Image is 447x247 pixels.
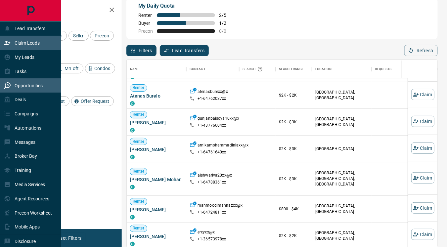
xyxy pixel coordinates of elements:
[50,232,86,244] button: Reset Filters
[315,203,368,215] p: [GEOGRAPHIC_DATA], [GEOGRAPHIC_DATA]
[411,143,434,154] button: Claim
[130,215,135,220] div: condos.ca
[279,233,309,239] p: $2K - $2K
[127,60,186,78] div: Name
[138,28,153,34] span: Precon
[315,60,332,78] div: Location
[130,242,135,246] div: condos.ca
[71,33,86,38] span: Seller
[130,185,135,189] div: condos.ca
[411,89,434,101] button: Claim
[279,60,304,78] div: Search Range
[372,60,431,78] div: Requests
[130,199,147,204] span: Renter
[279,176,309,182] p: $2K - $3K
[198,210,226,215] p: +1- 64724811xx
[130,169,147,175] span: Renter
[92,33,112,38] span: Precon
[315,146,368,152] p: [GEOGRAPHIC_DATA]
[404,45,438,56] button: Refresh
[198,116,239,123] p: gunjanbaisoya10xx@x
[315,90,368,101] p: [GEOGRAPHIC_DATA], [GEOGRAPHIC_DATA]
[85,63,115,73] div: Condos
[279,119,309,125] p: $2K - $3K
[78,99,112,104] span: Offer Request
[198,89,228,96] p: atenasburexx@x
[198,236,226,242] p: +1- 36573978xx
[138,21,153,26] span: Buyer
[198,229,215,236] p: erxyxx@x
[198,123,226,128] p: +1- 43776604xx
[219,21,234,26] span: 1 / 2
[130,176,183,183] span: [PERSON_NAME] Mohan
[55,63,83,73] div: MrLoft
[190,60,205,78] div: Contact
[312,60,372,78] div: Location
[71,96,114,106] div: Offer Request
[243,60,264,78] div: Search
[130,112,147,118] span: Renter
[130,128,135,133] div: condos.ca
[411,229,434,240] button: Claim
[315,116,368,128] p: [GEOGRAPHIC_DATA], [GEOGRAPHIC_DATA]
[276,60,312,78] div: Search Range
[198,203,243,210] p: mahmoodimahnazxx@x
[411,202,434,214] button: Claim
[219,13,234,18] span: 2 / 5
[138,13,153,18] span: Renter
[198,173,232,180] p: aishwariya20xx@x
[411,173,434,184] button: Claim
[411,116,434,127] button: Claim
[138,2,234,10] p: My Daily Quota
[21,7,115,15] h2: Filters
[92,66,113,71] span: Condos
[90,31,114,41] div: Precon
[130,206,183,213] span: [PERSON_NAME]
[68,31,89,41] div: Seller
[198,96,226,102] p: +1- 64762037xx
[160,45,209,56] button: Lead Transfers
[130,85,147,91] span: Renter
[315,171,368,187] p: [GEOGRAPHIC_DATA], [GEOGRAPHIC_DATA], [GEOGRAPHIC_DATA]
[279,206,309,212] p: $800 - $4K
[279,92,309,98] p: $2K - $2K
[375,60,392,78] div: Requests
[130,93,183,99] span: Atenas Burelo
[62,66,81,71] span: MrLoft
[198,143,248,149] p: arnikamohammadiniaxx@x
[315,230,368,241] p: [GEOGRAPHIC_DATA], [GEOGRAPHIC_DATA]
[126,45,156,56] button: Filters
[130,146,183,153] span: [PERSON_NAME]
[130,119,183,126] span: [PERSON_NAME]
[130,155,135,159] div: condos.ca
[198,149,226,155] p: +1- 64761640xx
[186,60,239,78] div: Contact
[219,28,234,34] span: 0 / 0
[130,233,183,240] span: [PERSON_NAME]
[198,180,226,185] p: +1- 64788361xx
[130,101,135,106] div: condos.ca
[130,226,147,231] span: Renter
[130,60,140,78] div: Name
[279,146,309,152] p: $2K - $3K
[130,139,147,144] span: Renter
